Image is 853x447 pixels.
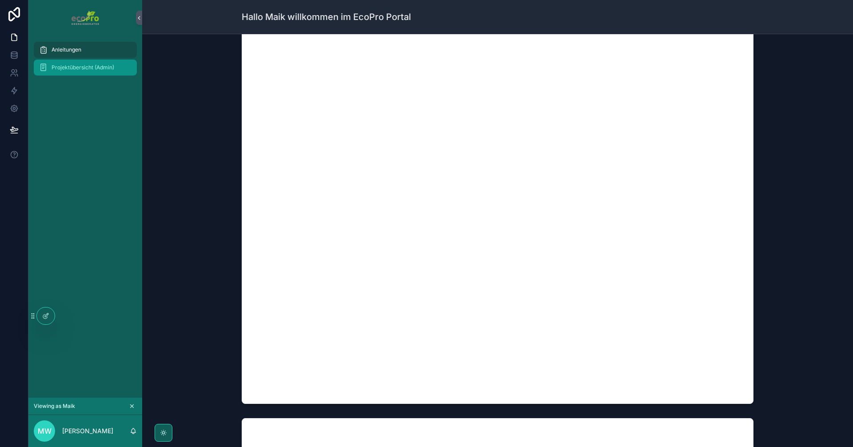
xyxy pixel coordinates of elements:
[62,427,113,435] p: [PERSON_NAME]
[72,11,99,25] img: App logo
[34,42,137,58] a: Anleitungen
[242,11,411,23] h1: Hallo Maik willkommen im EcoPro Portal
[28,36,142,87] div: scrollable content
[38,426,52,436] span: MW
[52,46,81,53] span: Anleitungen
[34,60,137,76] a: Projektübersicht (Admin)
[34,403,75,410] span: Viewing as Maik
[52,64,114,71] span: Projektübersicht (Admin)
